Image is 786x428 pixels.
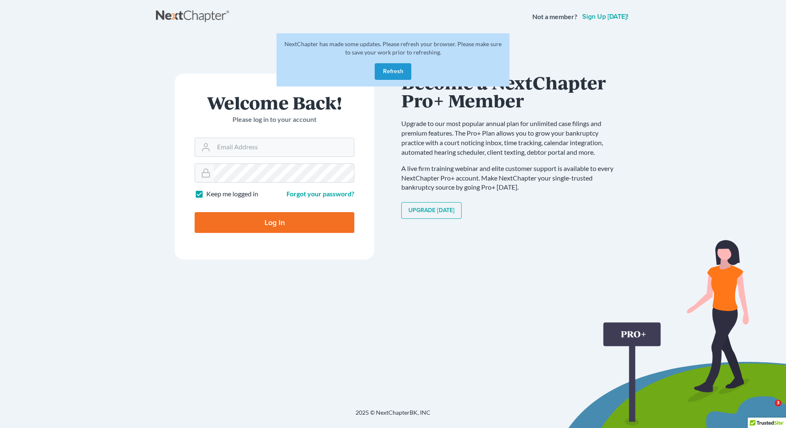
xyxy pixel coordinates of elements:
[284,40,502,56] span: NextChapter has made some updates. Please refresh your browser. Please make sure to save your wor...
[532,12,577,22] strong: Not a member?
[401,164,622,193] p: A live firm training webinar and elite customer support is available to every NextChapter Pro+ ac...
[195,115,354,124] p: Please log in to your account
[401,119,622,157] p: Upgrade to our most popular annual plan for unlimited case filings and premium features. The Pro+...
[758,400,778,420] iframe: Intercom live chat
[401,74,622,109] h1: Become a NextChapter Pro+ Member
[775,400,781,406] span: 3
[375,63,411,80] button: Refresh
[206,189,258,199] label: Keep me logged in
[195,94,354,111] h1: Welcome Back!
[287,190,354,198] a: Forgot your password?
[156,408,630,423] div: 2025 © NextChapterBK, INC
[214,138,354,156] input: Email Address
[195,212,354,233] input: Log In
[581,13,630,20] a: Sign up [DATE]!
[401,202,462,219] a: Upgrade [DATE]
